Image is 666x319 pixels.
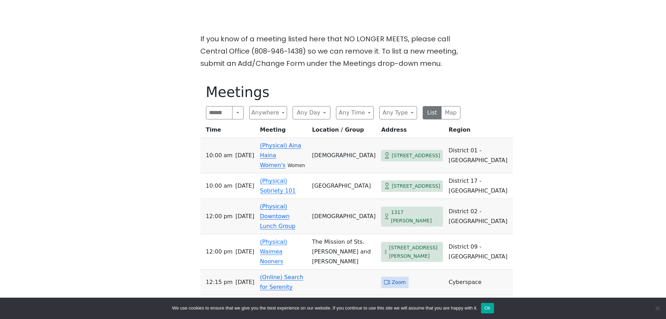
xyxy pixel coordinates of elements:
span: 10:00 AM [206,151,233,160]
th: Meeting [257,125,309,138]
td: District 01 - [GEOGRAPHIC_DATA] [446,138,513,173]
td: [GEOGRAPHIC_DATA] [309,173,378,199]
span: [DATE] [235,277,254,287]
td: District 02 - [GEOGRAPHIC_DATA] [446,199,513,234]
button: List [423,106,442,119]
button: Any Time [336,106,374,119]
a: (Physical) Downtown Lunch Group [260,203,296,229]
th: Address [378,125,446,138]
span: 1317 [PERSON_NAME] [391,208,441,225]
small: Women [288,163,305,168]
span: 12:00 PM [206,211,233,221]
span: 12:00 PM [206,247,233,257]
span: [STREET_ADDRESS] [392,151,440,160]
p: If you know of a meeting listed here that NO LONGER MEETS, please call Central Office (808-946-14... [200,33,466,70]
button: Any Day [293,106,330,119]
th: Time [200,125,257,138]
span: 10:00 AM [206,181,233,191]
span: [STREET_ADDRESS][PERSON_NAME] [389,243,441,261]
span: [DATE] [235,211,254,221]
td: District 17 - [GEOGRAPHIC_DATA] [446,173,513,199]
span: We use cookies to ensure that we give you the best experience on our website. If you continue to ... [172,305,477,312]
a: (Online) Search for Serenity [260,274,303,290]
td: [DEMOGRAPHIC_DATA] [309,199,378,234]
td: Cyberspace [446,270,513,295]
th: Region [446,125,513,138]
td: The Mission of Sts. [PERSON_NAME] and [PERSON_NAME] [309,234,378,270]
a: (Physical) Sobriety 101 [260,178,296,194]
input: Search [206,106,233,119]
span: Zoom [392,278,406,287]
span: [STREET_ADDRESS] [392,182,440,190]
td: [DEMOGRAPHIC_DATA] [309,138,378,173]
h1: Meetings [206,84,460,100]
span: 12:15 PM [206,277,233,287]
span: [DATE] [235,247,254,257]
a: (Physical) Waimea Nooners [260,238,287,265]
button: Search [232,106,243,119]
button: Anywhere [249,106,287,119]
span: [DATE] [235,181,254,191]
button: Map [441,106,460,119]
td: District 09 - [GEOGRAPHIC_DATA] [446,234,513,270]
th: Location / Group [309,125,378,138]
a: (Physical) Aina Haina Women's [260,142,301,168]
button: Any Type [379,106,417,119]
span: No [654,305,661,312]
span: [DATE] [235,151,254,160]
button: Ok [481,303,494,313]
